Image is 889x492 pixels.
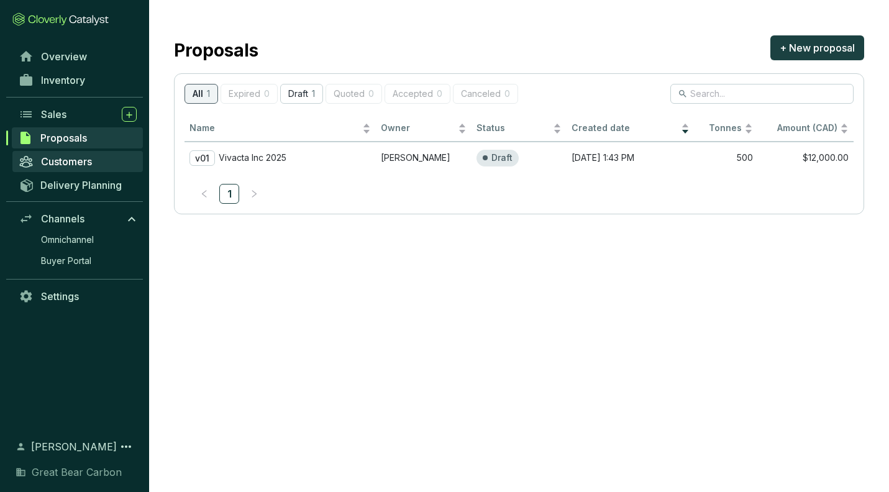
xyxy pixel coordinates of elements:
span: Customers [41,155,92,168]
span: Delivery Planning [40,179,122,191]
span: Status [476,122,551,134]
span: Channels [41,212,84,225]
span: Proposals [40,132,87,144]
span: Buyer Portal [41,255,91,267]
th: Status [472,116,567,142]
a: Inventory [12,70,143,91]
td: Dani Warren [376,142,472,174]
span: Amount (CAD) [777,122,837,133]
a: 1 [220,184,239,203]
td: 500 [695,142,759,174]
p: All [193,89,203,99]
span: Tonnes [700,122,742,134]
a: Delivery Planning [12,175,143,195]
span: + New proposal [780,40,855,55]
p: 1 [312,89,315,99]
button: left [194,184,214,204]
th: Owner [376,116,472,142]
a: Settings [12,286,143,307]
span: right [250,189,258,198]
p: v01 [189,150,215,166]
span: Overview [41,50,87,63]
th: Name [185,116,376,142]
a: Overview [12,46,143,67]
th: Tonnes [695,116,759,142]
button: right [244,184,264,204]
span: Great Bear Carbon [32,465,122,480]
span: Owner [381,122,455,134]
button: All1 [185,84,218,104]
li: Previous Page [194,184,214,204]
p: Draft [288,89,308,99]
span: Name [189,122,360,134]
button: + New proposal [770,35,864,60]
span: Omnichannel [41,234,94,246]
a: Customers [12,151,143,172]
a: Buyer Portal [35,252,143,270]
button: Draft1 [280,84,323,104]
span: Settings [41,290,79,303]
a: Channels [12,208,143,229]
h2: Proposals [174,37,258,63]
a: Proposals [12,127,143,148]
a: Omnichannel [35,230,143,249]
p: 1 [207,89,210,99]
input: Search... [690,87,835,101]
span: Created date [572,122,678,134]
li: Next Page [244,184,264,204]
p: Vivacta Inc 2025 [219,152,286,163]
td: $12,000.00 [758,142,854,174]
span: left [200,189,209,198]
span: [PERSON_NAME] [31,439,117,454]
a: Sales [12,104,143,125]
td: [DATE] 1:43 PM [567,142,694,174]
p: Draft [491,152,513,164]
li: 1 [219,184,239,204]
span: Sales [41,108,66,121]
th: Created date [567,116,694,142]
span: Inventory [41,74,85,86]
